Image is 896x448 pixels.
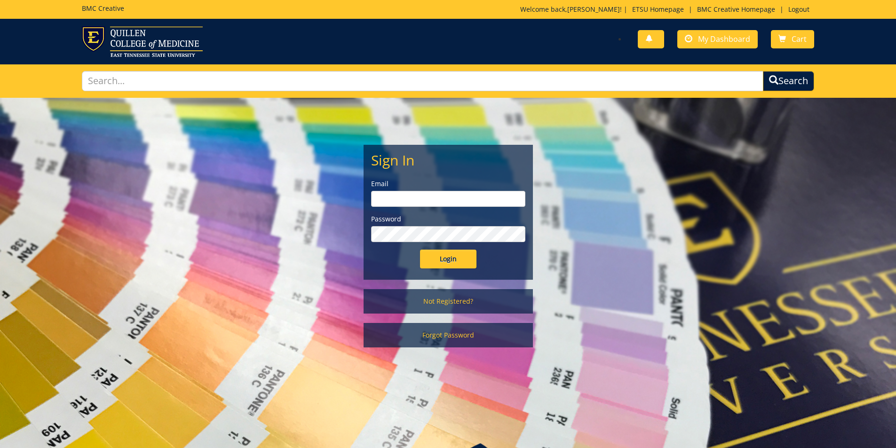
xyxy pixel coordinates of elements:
[364,323,533,347] a: Forgot Password
[763,71,814,91] button: Search
[784,5,814,14] a: Logout
[567,5,620,14] a: [PERSON_NAME]
[771,30,814,48] a: Cart
[698,34,750,44] span: My Dashboard
[82,71,764,91] input: Search...
[792,34,807,44] span: Cart
[692,5,780,14] a: BMC Creative Homepage
[364,289,533,314] a: Not Registered?
[627,5,689,14] a: ETSU Homepage
[82,26,203,57] img: ETSU logo
[371,179,525,189] label: Email
[677,30,758,48] a: My Dashboard
[371,214,525,224] label: Password
[520,5,814,14] p: Welcome back, ! | | |
[371,152,525,168] h2: Sign In
[420,250,476,268] input: Login
[82,5,124,12] h5: BMC Creative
